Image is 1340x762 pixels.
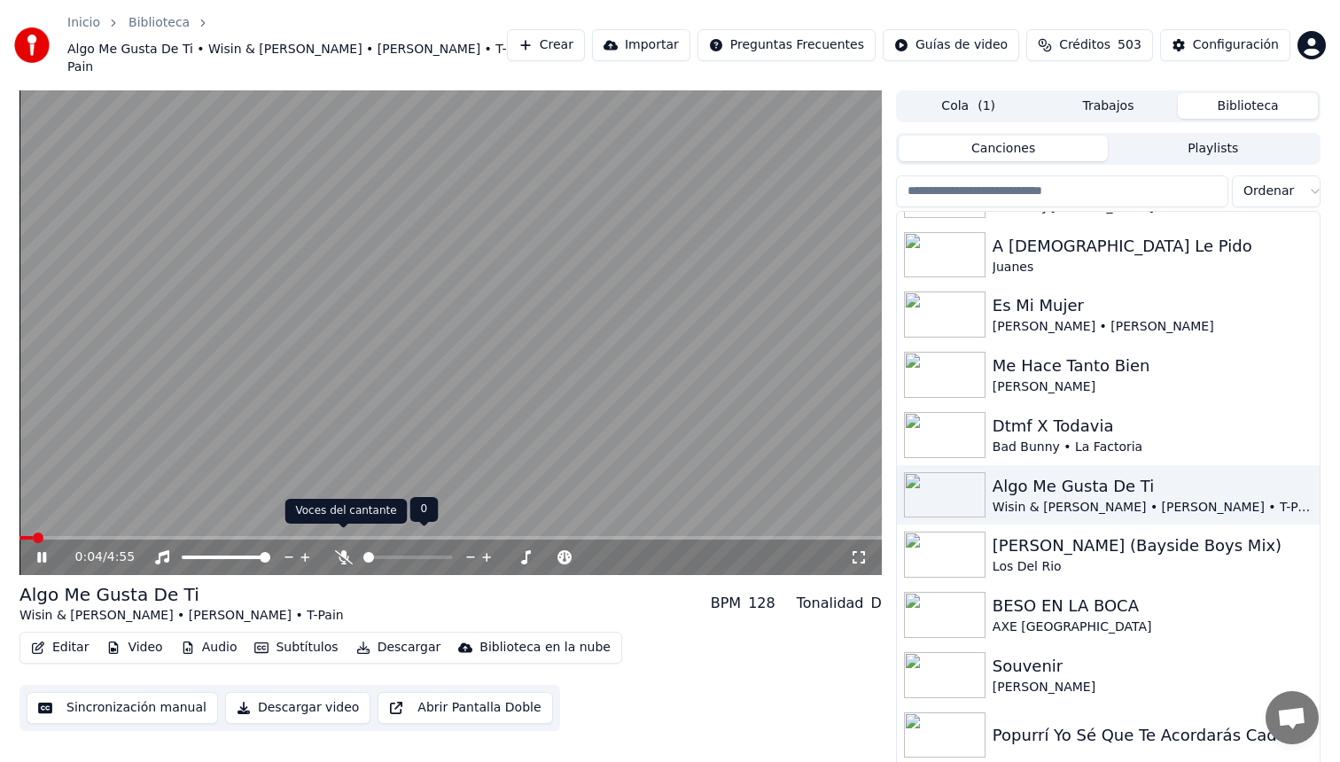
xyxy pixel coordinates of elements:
button: Cola [899,93,1039,119]
button: Descargar [349,635,448,660]
span: ( 1 ) [978,97,995,115]
button: Sincronización manual [27,692,218,724]
button: Trabajos [1039,93,1179,119]
div: [PERSON_NAME] [993,378,1313,396]
div: Configuración [1193,36,1279,54]
button: Canciones [899,136,1109,161]
div: BESO EN LA BOCA [993,594,1313,618]
div: Dtmf X Todavia [993,414,1313,439]
div: [PERSON_NAME] [993,679,1313,696]
div: AXE [GEOGRAPHIC_DATA] [993,618,1313,636]
button: Playlists [1108,136,1318,161]
span: Créditos [1059,36,1110,54]
div: Wisin & [PERSON_NAME] • [PERSON_NAME] • T-Pain [19,607,344,625]
div: Voces del cantante [285,499,408,524]
button: Audio [174,635,245,660]
span: 4:55 [107,548,135,566]
button: Editar [24,635,96,660]
div: 0 [410,497,439,522]
span: Ordenar [1243,183,1294,200]
div: Juanes [993,259,1313,276]
button: Crear [507,29,585,61]
div: Popurrí Yo Sé Que Te Acordarás Cada Vez Te Extraño Más Acá Entre Nos [993,723,1313,748]
span: Algo Me Gusta De Ti • Wisin & [PERSON_NAME] • [PERSON_NAME] • T-Pain [67,41,507,76]
div: 128 [748,593,775,614]
div: A [DEMOGRAPHIC_DATA] Le Pido [993,234,1313,259]
button: Preguntas Frecuentes [697,29,876,61]
div: D [871,593,882,614]
div: Algo Me Gusta De Ti [19,582,344,607]
button: Créditos503 [1026,29,1153,61]
button: Guías de video [883,29,1019,61]
nav: breadcrumb [67,14,507,76]
div: Biblioteca en la nube [479,639,611,657]
div: Es Mi Mujer [993,293,1313,318]
div: Souvenir [993,654,1313,679]
div: Chat abierto [1266,691,1319,744]
div: [PERSON_NAME] (Bayside Boys Mix) [993,533,1313,558]
div: Tonalidad [797,593,864,614]
img: youka [14,27,50,63]
div: Bad Bunny • La Factoria [993,439,1313,456]
span: 0:04 [75,548,103,566]
button: Video [99,635,169,660]
a: Inicio [67,14,100,32]
button: Importar [592,29,690,61]
div: Los Del Rio [993,558,1313,576]
button: Configuración [1160,29,1290,61]
div: BPM [711,593,741,614]
div: Wisin & [PERSON_NAME] • [PERSON_NAME] • T-Pain [993,499,1313,517]
div: Algo Me Gusta De Ti [993,474,1313,499]
div: / [75,548,118,566]
span: 503 [1118,36,1141,54]
a: Biblioteca [129,14,190,32]
button: Descargar video [225,692,370,724]
button: Subtítulos [247,635,345,660]
button: Abrir Pantalla Doble [378,692,552,724]
div: [PERSON_NAME] • [PERSON_NAME] [993,318,1313,336]
button: Biblioteca [1178,93,1318,119]
div: Me Hace Tanto Bien [993,354,1313,378]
